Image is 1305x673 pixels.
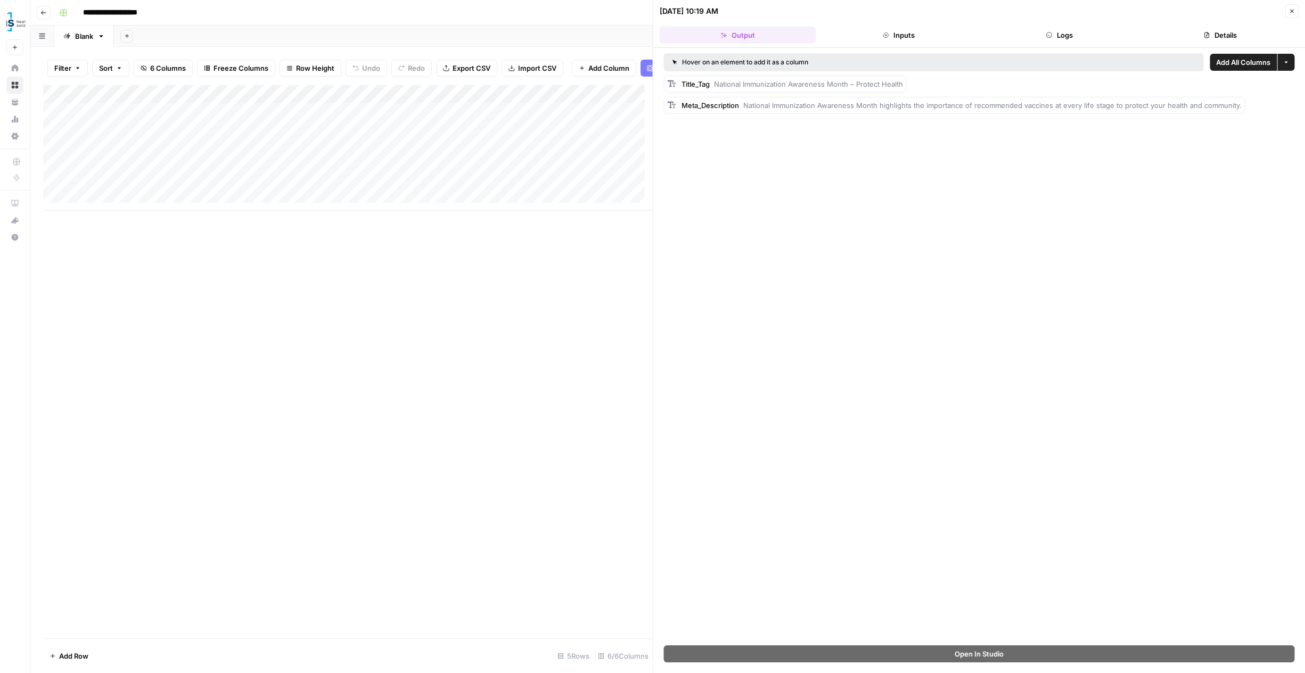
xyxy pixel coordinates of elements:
button: What's new? [6,212,23,229]
a: Blank [54,26,114,47]
span: Export CSV [453,63,490,73]
button: Open In Studio [664,645,1295,662]
div: What's new? [7,212,23,228]
span: Redo [408,63,425,73]
span: Sort [99,63,113,73]
div: Hover on an element to add it as a column [672,57,1002,67]
div: 5 Rows [553,647,594,664]
span: Add Row [59,651,88,661]
a: Your Data [6,94,23,111]
a: Home [6,60,23,77]
span: Import CSV [518,63,556,73]
button: Row Height [280,60,341,77]
button: Import CSV [502,60,563,77]
button: Add Row [43,647,95,664]
button: Undo [346,60,387,77]
span: Add Column [588,63,629,73]
div: [DATE] 10:19 AM [660,6,718,16]
div: Blank [75,31,93,41]
img: TestWorkspace Logo [6,12,26,31]
span: Meta_Description [682,101,739,110]
a: AirOps Academy [6,195,23,212]
button: Output [660,27,816,44]
button: Redo [391,60,432,77]
button: Sort [92,60,129,77]
button: Details [1142,27,1299,44]
a: Browse [6,77,23,94]
button: Add Column [572,60,636,77]
button: Export CSV [436,60,497,77]
span: Undo [362,63,380,73]
span: 6 Columns [150,63,186,73]
span: National Immunization Awareness Month highlights the importance of recommended vaccines at every ... [743,101,1242,110]
span: Add All Columns [1216,57,1270,68]
span: Title_Tag [682,80,710,88]
span: Filter [54,63,71,73]
div: 6/6 Columns [594,647,653,664]
a: Usage [6,111,23,128]
span: Freeze Columns [214,63,268,73]
button: Freeze Columns [197,60,275,77]
button: Add All Columns [1210,54,1277,71]
button: 6 Columns [134,60,193,77]
button: Logs [981,27,1138,44]
span: Row Height [296,63,334,73]
span: National Immunization Awareness Month – Protect Health [714,80,903,88]
button: Workspace: TestWorkspace [6,9,23,35]
button: Filter [47,60,88,77]
span: Open In Studio [955,649,1004,659]
button: Inputs [820,27,977,44]
a: Settings [6,128,23,145]
button: Help + Support [6,229,23,246]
